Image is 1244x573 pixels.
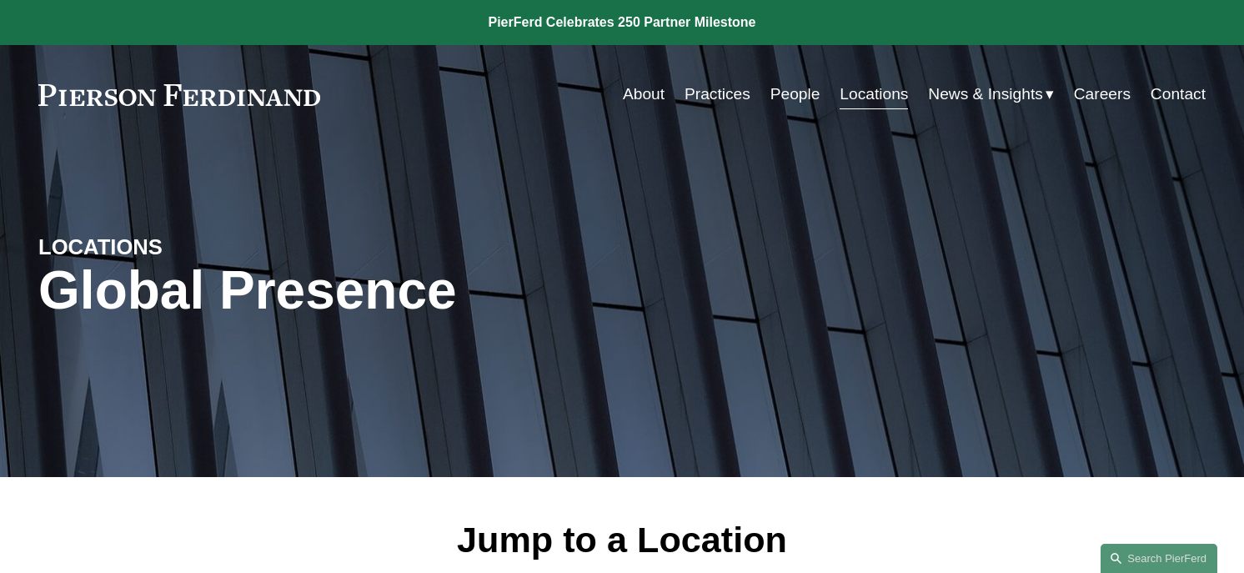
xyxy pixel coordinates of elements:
[38,234,330,260] h4: LOCATIONS
[623,78,665,110] a: About
[1151,78,1206,110] a: Contact
[928,78,1054,110] a: folder dropdown
[840,78,908,110] a: Locations
[685,78,750,110] a: Practices
[928,80,1043,109] span: News & Insights
[38,260,816,321] h1: Global Presence
[1101,544,1217,573] a: Search this site
[1074,78,1131,110] a: Careers
[770,78,820,110] a: People
[282,518,963,561] h2: Jump to a Location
